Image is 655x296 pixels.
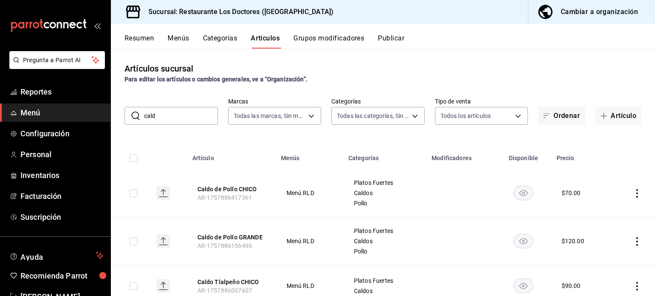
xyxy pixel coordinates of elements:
span: Menú RLD [287,283,333,289]
button: open_drawer_menu [94,22,101,29]
th: Precio [551,142,611,169]
span: AR-1757886156496 [197,242,252,249]
button: edit-product-location [197,185,266,193]
input: Buscar artículo [144,107,218,124]
th: Disponible [496,142,551,169]
span: Reportes [20,86,104,98]
label: Tipo de venta [435,98,528,104]
span: Recomienda Parrot [20,270,104,282]
button: edit-product-location [197,233,266,241]
button: Artículo [595,107,641,125]
button: Menús [168,34,189,49]
button: actions [633,189,641,198]
span: Caldos [354,288,416,294]
span: Configuración [20,128,104,139]
a: Pregunta a Parrot AI [6,62,105,71]
button: Grupos modificadores [293,34,364,49]
span: Todas las marcas, Sin marca [234,112,306,120]
button: actions [633,237,641,246]
span: Personal [20,149,104,160]
h3: Sucursal: Restaurante Los Doctores ([GEOGRAPHIC_DATA]) [142,7,333,17]
button: Resumen [125,34,154,49]
button: availability-product [513,279,533,293]
div: Cambiar a organización [561,6,638,18]
button: actions [633,282,641,290]
span: Pregunta a Parrot AI [23,56,92,65]
span: Suscripción [20,211,104,223]
span: Todas las categorías, Sin categoría [337,112,409,120]
span: Menú RLD [287,190,333,196]
span: Ayuda [20,250,93,261]
label: Categorías [331,98,425,104]
span: Caldos [354,238,416,244]
div: $ 70.00 [562,189,581,197]
button: Artículos [251,34,280,49]
div: Artículos sucursal [125,62,193,75]
span: AR-1757886007607 [197,287,252,294]
span: Caldos [354,190,416,196]
span: Platos Fuertes [354,278,416,284]
th: Menús [276,142,343,169]
span: Facturación [20,190,104,202]
th: Categorías [343,142,426,169]
span: Menú [20,107,104,118]
button: availability-product [513,234,533,248]
button: Categorías [203,34,238,49]
div: navigation tabs [125,34,655,49]
th: Artículo [187,142,276,169]
button: edit-product-location [197,278,266,286]
div: $ 120.00 [562,237,584,245]
span: Platos Fuertes [354,228,416,234]
button: Ordenar [538,107,585,125]
span: Pollo [354,248,416,254]
button: Publicar [378,34,404,49]
span: Todos los artículos [441,112,491,120]
button: availability-product [513,186,533,200]
span: Inventarios [20,170,104,181]
span: Platos Fuertes [354,180,416,186]
strong: Para editar los artículos o cambios generales, ve a “Organización”. [125,76,307,83]
span: Menú RLD [287,238,333,244]
th: Modificadores [426,142,496,169]
div: $ 90.00 [562,282,581,290]
span: Pollo [354,200,416,206]
button: Pregunta a Parrot AI [9,51,105,69]
label: Marcas [228,98,322,104]
span: AR-1757886417361 [197,194,252,201]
